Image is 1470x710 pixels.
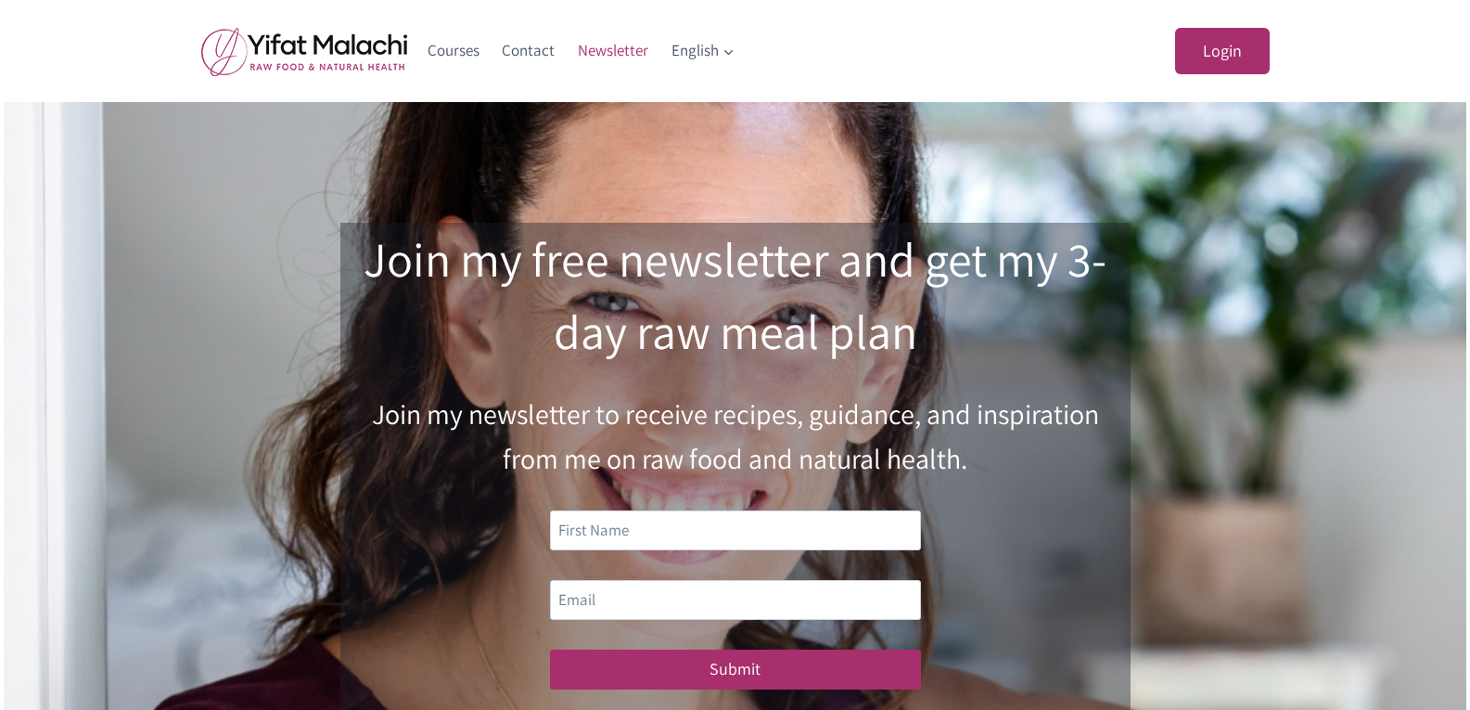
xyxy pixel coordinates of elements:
input: First Name [550,510,921,550]
a: Newsletter [567,29,660,73]
nav: Primary [416,29,747,73]
span: English [671,38,735,63]
p: Join my newsletter to receive recipes, guidance, and inspiration from me on raw food and natural ... [355,392,1116,481]
a: Login [1175,28,1270,75]
a: Contact [491,29,567,73]
a: English [659,29,746,73]
h2: Join my free newsletter and get my 3-day raw meal plan [355,223,1116,368]
button: Submit [550,650,921,690]
a: Courses [416,29,492,73]
input: Email [550,580,921,620]
img: yifat_logo41_en.png [201,27,407,76]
